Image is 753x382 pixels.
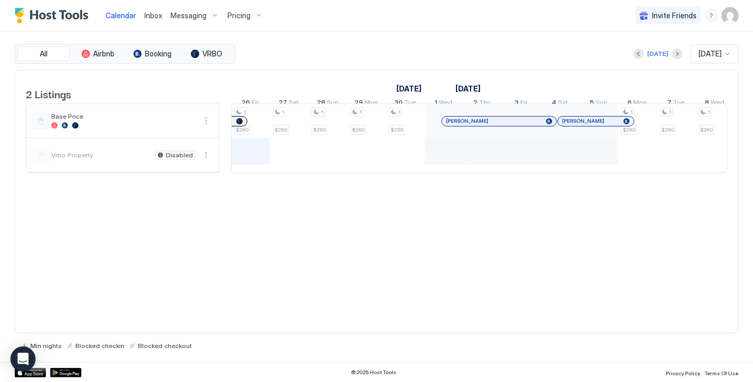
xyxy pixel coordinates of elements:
[392,96,418,111] a: September 30, 2025
[51,151,151,159] span: Vrbo Property
[359,109,362,115] span: 1
[144,10,162,21] a: Inbox
[587,96,610,111] a: October 5, 2025
[50,368,82,377] a: Google Play Store
[596,98,607,109] span: Sun
[722,7,738,24] div: User profile
[633,49,644,59] button: Previous month
[704,370,738,376] span: Terms Of Use
[627,98,632,109] span: 6
[711,98,724,109] span: Wed
[446,118,488,124] span: [PERSON_NAME]
[200,114,212,127] div: menu
[15,44,235,64] div: tab-group
[652,11,697,20] span: Invite Friends
[562,118,604,124] span: [PERSON_NAME]
[391,126,403,133] span: $239
[453,81,483,96] a: October 1, 2025
[708,109,710,115] span: 1
[702,96,727,111] a: October 8, 2025
[93,49,115,59] span: Airbnb
[352,96,381,111] a: September 29, 2025
[170,11,207,20] span: Messaging
[623,126,635,133] span: $260
[625,96,649,111] a: October 6, 2025
[355,98,363,109] span: 29
[313,126,326,133] span: $260
[40,49,48,59] span: All
[275,126,287,133] span: $260
[630,109,633,115] span: 1
[661,126,674,133] span: $260
[26,86,71,101] span: 2 Listings
[558,98,568,109] span: Sat
[317,98,325,109] span: 28
[242,98,250,109] span: 26
[352,126,364,133] span: $260
[665,96,687,111] a: October 7, 2025
[666,367,700,378] a: Privacy Policy
[699,49,722,59] span: [DATE]
[439,98,452,109] span: Wed
[351,369,396,376] span: © 2025 Host Tools
[404,98,416,109] span: Tue
[314,96,341,111] a: September 28, 2025
[667,98,671,109] span: 7
[672,49,682,59] button: Next month
[394,81,424,96] a: September 11, 2025
[236,126,248,133] span: $260
[138,342,192,350] span: Blocked checkout
[279,98,287,109] span: 27
[72,47,124,61] button: Airbnb
[515,98,519,109] span: 3
[473,98,477,109] span: 2
[705,9,717,22] div: menu
[479,98,491,109] span: Thu
[432,96,455,111] a: October 1, 2025
[106,11,136,20] span: Calendar
[145,49,172,59] span: Booking
[15,8,93,24] a: Host Tools Logo
[666,370,700,376] span: Privacy Policy
[552,98,556,109] span: 4
[327,98,338,109] span: Sun
[75,342,124,350] span: Blocked checkin
[394,98,403,109] span: 30
[673,98,684,109] span: Tue
[282,109,284,115] span: 1
[202,49,222,59] span: VRBO
[700,126,713,133] span: $260
[200,114,212,127] button: More options
[10,346,36,372] div: Open Intercom Messenger
[30,342,62,350] span: Min nights
[590,98,594,109] span: 5
[200,149,212,161] button: More options
[227,11,250,20] span: Pricing
[51,112,196,120] span: Base Price
[17,47,70,61] button: All
[126,47,178,61] button: Booking
[471,96,494,111] a: October 2, 2025
[704,367,738,378] a: Terms Of Use
[276,96,301,111] a: September 27, 2025
[321,109,323,115] span: 1
[239,96,261,111] a: September 26, 2025
[705,98,709,109] span: 8
[15,368,46,377] a: App Store
[180,47,233,61] button: VRBO
[647,49,668,59] div: [DATE]
[520,98,528,109] span: Fri
[144,11,162,20] span: Inbox
[435,98,437,109] span: 1
[252,98,259,109] span: Fri
[243,109,246,115] span: 1
[512,96,530,111] a: October 3, 2025
[200,149,212,161] div: menu
[106,10,136,21] a: Calendar
[289,98,299,109] span: Sat
[646,48,670,60] button: [DATE]
[398,109,401,115] span: 1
